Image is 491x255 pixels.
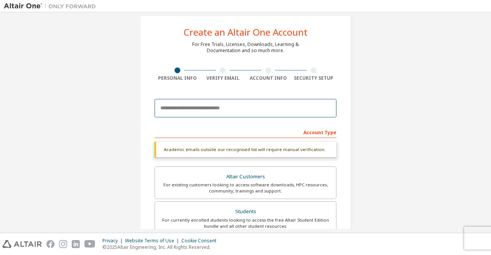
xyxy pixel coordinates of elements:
[84,240,96,248] img: youtube.svg
[59,240,67,248] img: instagram.svg
[181,238,221,244] div: Cookie Consent
[46,240,54,248] img: facebook.svg
[2,240,42,248] img: altair_logo.svg
[155,75,200,81] div: Personal Info
[102,238,125,244] div: Privacy
[160,217,331,229] div: For currently enrolled students looking to access the free Altair Student Edition bundle and all ...
[245,75,291,81] div: Account Info
[125,238,181,244] div: Website Terms of Use
[192,41,299,54] div: For Free Trials, Licenses, Downloads, Learning & Documentation and so much more.
[155,126,336,138] div: Account Type
[291,75,337,81] div: Security Setup
[160,206,331,217] div: Students
[72,240,80,248] img: linkedin.svg
[4,2,100,10] img: Altair One
[160,182,331,194] div: For existing customers looking to access software downloads, HPC resources, community, trainings ...
[200,75,246,81] div: Verify Email
[184,28,308,37] div: Create an Altair One Account
[102,244,221,250] p: © 2025 Altair Engineering, Inc. All Rights Reserved.
[155,142,336,157] div: Academic emails outside our recognised list will require manual verification.
[160,171,331,182] div: Altair Customers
